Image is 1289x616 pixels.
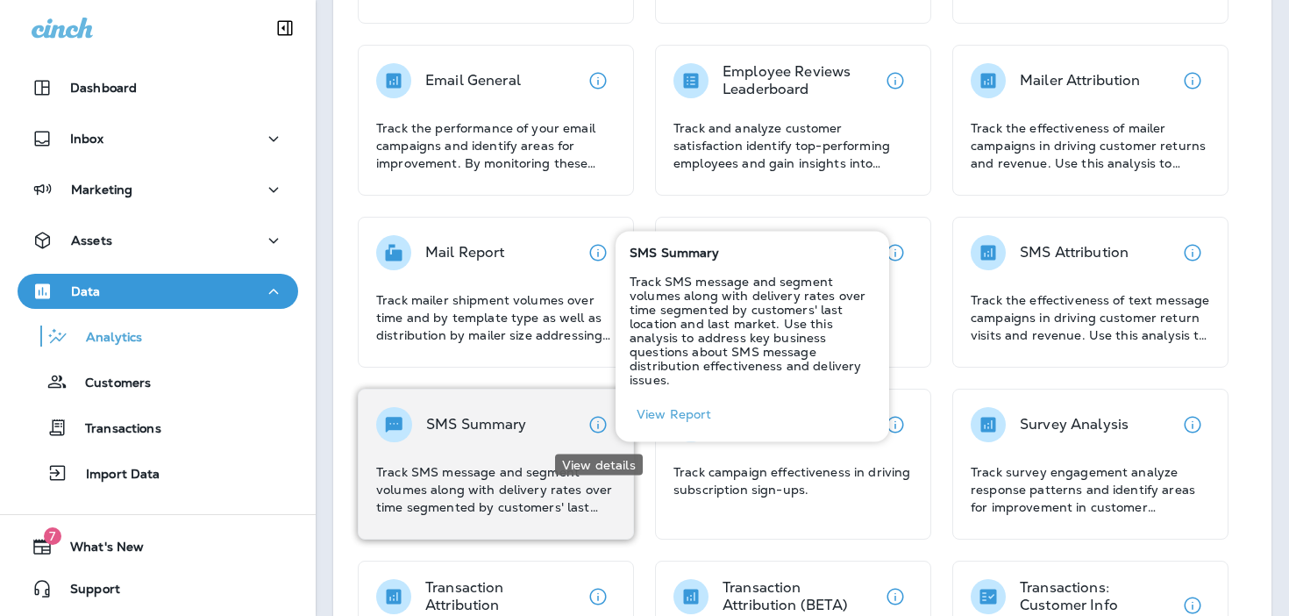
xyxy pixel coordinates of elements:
p: Transactions [68,421,161,438]
p: Track the performance of your email campaigns and identify areas for improvement. By monitoring t... [376,119,616,172]
button: View details [878,407,913,442]
button: 7What's New [18,529,298,564]
p: Employee Reviews Leaderboard [723,63,878,98]
p: Track campaign effectiveness in driving subscription sign-ups. [673,463,913,498]
button: View details [580,407,616,442]
p: Track SMS message and segment volumes along with delivery rates over time segmented by customers'... [630,275,875,387]
p: Track survey engagement analyze response patterns and identify areas for improvement in customer ... [971,463,1210,516]
button: Inbox [18,121,298,156]
p: Mail Report [425,244,505,261]
p: Track the effectiveness of mailer campaigns in driving customer returns and revenue. Use this ana... [971,119,1210,172]
button: Transactions [18,409,298,446]
button: View details [1175,407,1210,442]
p: Track the effectiveness of text message campaigns in driving customer return visits and revenue. ... [971,291,1210,344]
button: Customers [18,363,298,400]
p: Inbox [70,132,103,146]
span: What's New [53,540,144,561]
button: View details [878,579,913,614]
p: SMS Summary [426,416,527,433]
p: Survey Analysis [1020,416,1129,433]
button: Import Data [18,455,298,491]
button: Analytics [18,318,298,355]
button: Data [18,274,298,309]
button: View details [878,63,913,98]
p: Email General [425,72,521,90]
span: 7 [44,527,61,545]
button: View details [580,63,616,98]
button: View Report [630,401,719,428]
p: SMS Attribution [1020,244,1129,261]
p: Transaction Attribution [425,579,580,614]
p: Mailer Attribution [1020,72,1141,90]
p: Track and analyze customer satisfaction identify top-performing employees and gain insights into ... [673,119,913,172]
button: Marketing [18,172,298,207]
button: View details [580,579,616,614]
p: Transaction Attribution (BETA) [723,579,878,614]
p: Analytics [68,330,142,347]
button: View details [1175,235,1210,270]
p: Customers [68,376,151,392]
button: Assets [18,223,298,258]
p: Assets [71,233,112,247]
p: Data [71,284,101,298]
p: Marketing [71,183,132,197]
p: Dashboard [70,81,137,95]
button: Support [18,571,298,606]
span: SMS Summary [630,245,720,261]
span: Support [53,582,120,603]
p: Track mailer shipment volumes over time and by template type as well as distribution by mailer si... [376,291,616,344]
button: View details [878,235,913,270]
button: Dashboard [18,70,298,105]
button: Collapse Sidebar [260,11,310,46]
p: Track SMS message and segment volumes along with delivery rates over time segmented by customers'... [376,463,616,516]
button: View details [1175,63,1210,98]
p: Import Data [68,467,160,483]
button: View details [580,235,616,270]
div: View details [555,455,643,476]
